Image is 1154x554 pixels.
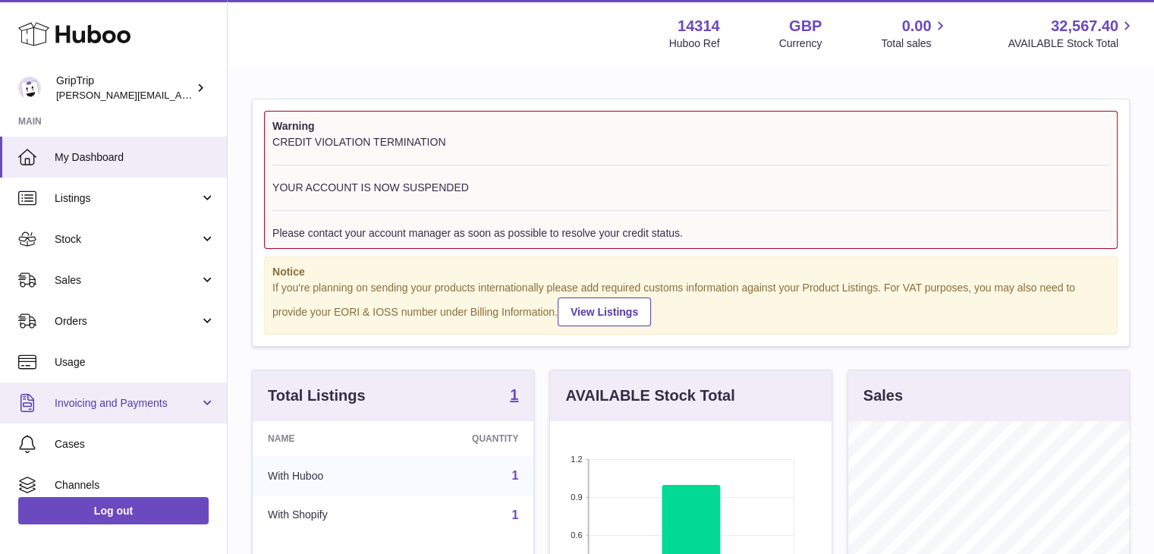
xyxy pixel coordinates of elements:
[272,265,1109,279] strong: Notice
[253,496,404,535] td: With Shopify
[678,16,720,36] strong: 14314
[404,421,534,456] th: Quantity
[253,421,404,456] th: Name
[510,387,518,405] a: 1
[565,386,734,406] h3: AVAILABLE Stock Total
[268,386,366,406] h3: Total Listings
[272,135,1109,241] div: CREDIT VIOLATION TERMINATION YOUR ACCOUNT IS NOW SUSPENDED Please contact your account manager as...
[55,314,200,329] span: Orders
[272,281,1109,326] div: If you're planning on sending your products internationally please add required customs informati...
[18,497,209,524] a: Log out
[881,36,948,51] span: Total sales
[18,77,41,99] img: craig@griptrip.com
[55,355,215,370] span: Usage
[55,273,200,288] span: Sales
[511,469,518,482] a: 1
[1051,16,1118,36] span: 32,567.40
[55,437,215,452] span: Cases
[881,16,948,51] a: 0.00 Total sales
[558,297,651,326] a: View Listings
[571,455,583,464] text: 1.2
[56,74,193,102] div: GripTrip
[779,36,822,51] div: Currency
[253,456,404,496] td: With Huboo
[669,36,720,51] div: Huboo Ref
[55,396,200,411] span: Invoicing and Payments
[571,493,583,502] text: 0.9
[1008,16,1136,51] a: 32,567.40 AVAILABLE Stock Total
[56,89,304,101] span: [PERSON_NAME][EMAIL_ADDRESS][DOMAIN_NAME]
[571,530,583,540] text: 0.6
[55,232,200,247] span: Stock
[55,191,200,206] span: Listings
[511,508,518,521] a: 1
[789,16,822,36] strong: GBP
[272,119,1109,134] strong: Warning
[1008,36,1136,51] span: AVAILABLE Stock Total
[55,150,215,165] span: My Dashboard
[510,387,518,402] strong: 1
[902,16,932,36] span: 0.00
[55,478,215,493] span: Channels
[863,386,903,406] h3: Sales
